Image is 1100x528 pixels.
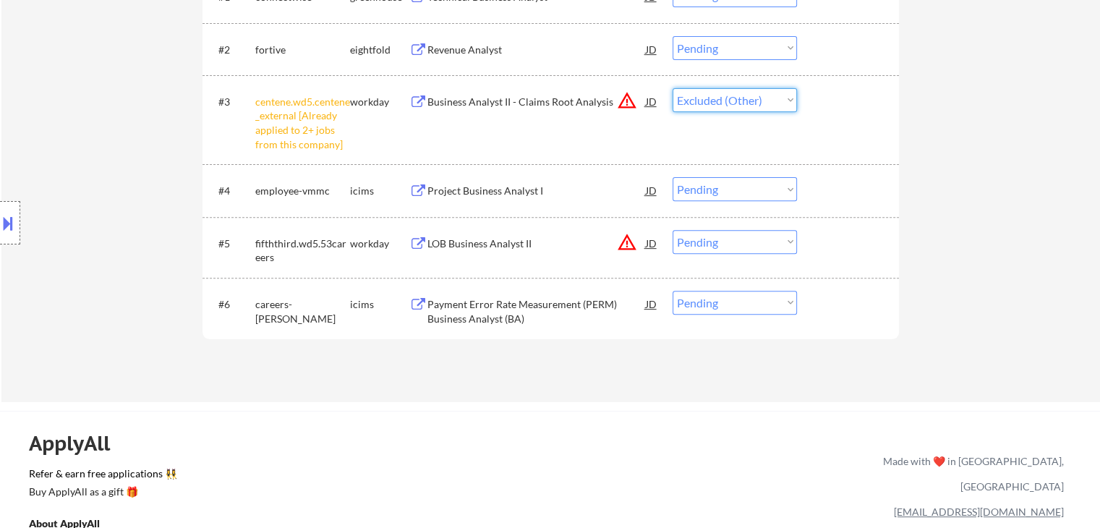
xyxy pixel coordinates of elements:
div: Business Analyst II - Claims Root Analysis [427,95,646,109]
div: Made with ❤️ in [GEOGRAPHIC_DATA], [GEOGRAPHIC_DATA] [877,448,1064,499]
div: fortive [255,43,350,57]
div: LOB Business Analyst II [427,237,646,251]
div: employee-vmmc [255,184,350,198]
div: JD [644,230,659,256]
div: icims [350,184,409,198]
div: JD [644,36,659,62]
div: Payment Error Rate Measurement (PERM) Business Analyst (BA) [427,297,646,325]
a: Buy ApplyAll as a gift 🎁 [29,484,174,502]
div: Revenue Analyst [427,43,646,57]
div: careers-[PERSON_NAME] [255,297,350,325]
div: JD [644,88,659,114]
div: JD [644,291,659,317]
div: Buy ApplyAll as a gift 🎁 [29,487,174,497]
button: warning_amber [617,90,637,111]
div: icims [350,297,409,312]
div: JD [644,177,659,203]
div: centene.wd5.centene_external [Already applied to 2+ jobs from this company] [255,95,350,151]
div: ApplyAll [29,431,127,456]
button: warning_amber [617,232,637,252]
div: eightfold [350,43,409,57]
div: #2 [218,43,244,57]
a: Refer & earn free applications 👯‍♀️ [29,469,581,484]
div: Project Business Analyst I [427,184,646,198]
a: [EMAIL_ADDRESS][DOMAIN_NAME] [894,506,1064,518]
div: workday [350,237,409,251]
div: fifththird.wd5.53careers [255,237,350,265]
div: workday [350,95,409,109]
